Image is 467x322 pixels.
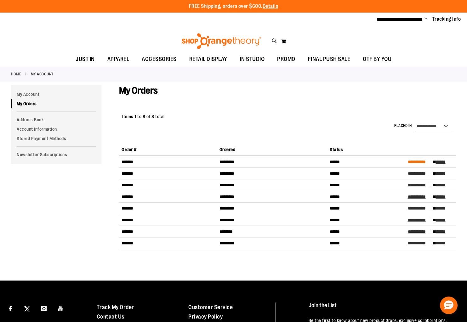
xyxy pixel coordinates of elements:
span: APPAREL [107,52,129,66]
a: My Account [11,90,101,99]
a: RETAIL DISPLAY [183,52,234,67]
a: FINAL PUSH SALE [302,52,357,67]
span: Items 1 to 8 of 8 total [122,114,165,119]
a: OTF BY YOU [356,52,398,67]
span: FINAL PUSH SALE [308,52,350,66]
a: My Orders [11,99,101,108]
a: Contact Us [97,314,124,320]
a: IN STUDIO [234,52,271,67]
th: Order # [119,144,217,156]
span: PROMO [277,52,295,66]
a: Account Information [11,124,101,134]
a: Visit our Youtube page [55,303,66,314]
span: OTF BY YOU [363,52,391,66]
a: Privacy Policy [188,314,223,320]
h4: Join the List [309,303,455,314]
a: PROMO [271,52,302,67]
strong: My Account [31,71,54,77]
a: Tracking Info [432,16,461,23]
a: Home [11,71,21,77]
img: Twitter [24,306,30,312]
a: JUST IN [69,52,101,67]
a: Details [263,3,278,9]
span: IN STUDIO [240,52,265,66]
span: RETAIL DISPLAY [189,52,227,66]
a: Customer Service [188,304,233,310]
p: FREE Shipping, orders over $600. [189,3,278,10]
a: Address Book [11,115,101,124]
a: Track My Order [97,304,134,310]
a: ACCESSORIES [135,52,183,67]
span: ACCESSORIES [142,52,177,66]
th: Ordered [217,144,327,156]
a: Newsletter Subscriptions [11,150,101,159]
button: Hello, have a question? Let’s chat. [440,297,458,314]
a: APPAREL [101,52,136,67]
a: Visit our Facebook page [5,303,16,314]
label: Placed in [394,123,412,128]
a: Visit our Instagram page [38,303,49,314]
span: My Orders [119,85,158,96]
button: Account menu [424,16,427,22]
th: Status [327,144,405,156]
a: Visit our X page [22,303,33,314]
a: Stored Payment Methods [11,134,101,143]
img: Shop Orangetheory [181,33,262,49]
span: JUST IN [76,52,95,66]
